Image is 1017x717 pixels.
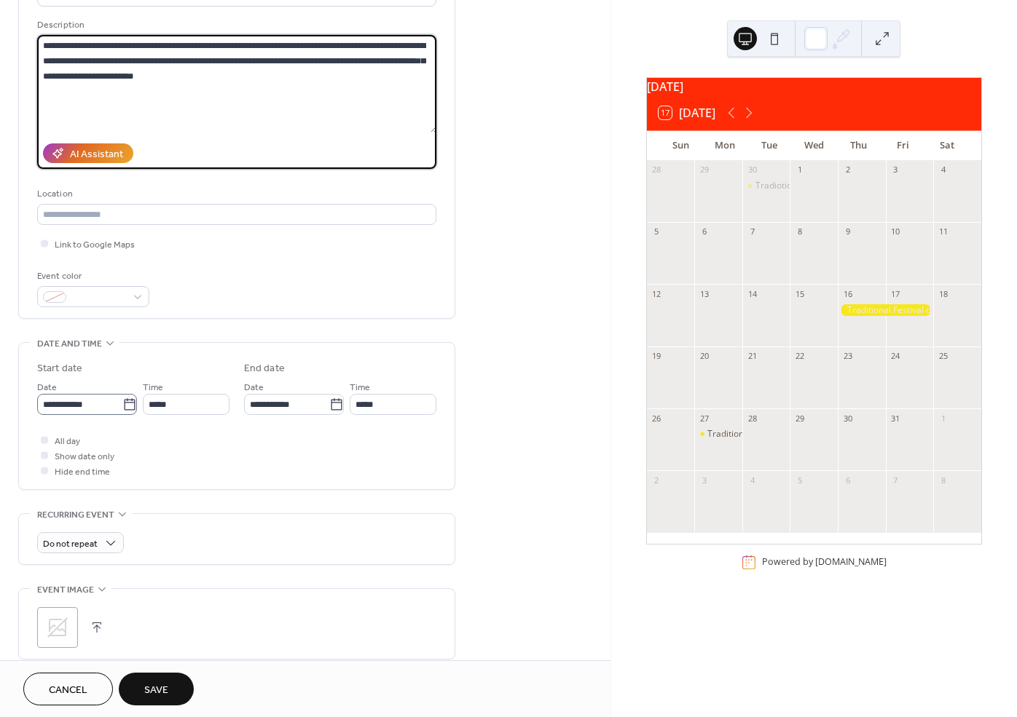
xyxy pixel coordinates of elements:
span: Show date only [55,449,114,464]
div: 20 [699,351,710,362]
div: 6 [842,475,853,486]
div: 5 [651,226,662,237]
button: 17[DATE] [653,103,720,123]
span: Time [350,380,370,395]
div: 2 [651,475,662,486]
span: Date [37,380,57,395]
div: 10 [890,226,901,237]
div: 16 [842,288,853,299]
div: 5 [794,475,805,486]
div: Sun [659,131,703,160]
span: Hide end time [55,464,110,480]
div: Location [37,186,433,202]
div: 3 [890,165,901,175]
div: 7 [747,226,758,237]
div: 30 [747,165,758,175]
div: 26 [651,413,662,424]
div: 9 [842,226,853,237]
div: ; [37,607,78,648]
div: Sat [925,131,970,160]
button: Save [119,673,194,705]
div: 14 [747,288,758,299]
div: 12 [651,288,662,299]
div: [DATE] [647,78,981,95]
div: 1 [938,413,949,424]
div: 4 [747,475,758,486]
button: AI Assistant [43,143,133,163]
button: Cancel [23,673,113,705]
div: 29 [699,165,710,175]
div: 8 [794,226,805,237]
div: 30 [842,413,853,424]
div: Wed [792,131,836,160]
div: 17 [890,288,901,299]
div: 15 [794,288,805,299]
div: AI Assistant [70,147,123,162]
span: Link to Google Maps [55,237,135,253]
div: 19 [651,351,662,362]
span: Save [144,683,168,698]
div: Description [37,17,433,33]
div: Traditional Festival of Agia Marina in Benitses [838,304,933,317]
div: 25 [938,351,949,362]
div: Traditional Festival in Agios Georgios Argirades [694,428,742,440]
div: 4 [938,165,949,175]
div: 8 [938,475,949,486]
div: 27 [699,413,710,424]
div: 2 [842,165,853,175]
span: Event image [37,582,94,598]
div: 21 [747,351,758,362]
div: 28 [747,413,758,424]
div: End date [244,361,285,376]
div: 11 [938,226,949,237]
div: 22 [794,351,805,362]
div: 31 [890,413,901,424]
div: 28 [651,165,662,175]
div: Mon [703,131,747,160]
div: 1 [794,165,805,175]
div: 23 [842,351,853,362]
div: Traditional Festival in Agios Georgios Argirades [707,428,900,440]
div: 29 [794,413,805,424]
div: 18 [938,288,949,299]
span: Do not repeat [43,536,98,552]
div: 24 [890,351,901,362]
div: Event color [37,269,146,284]
span: Cancel [49,683,87,698]
span: All day [55,434,80,449]
a: [DOMAIN_NAME] [815,556,887,569]
span: Date and time [37,336,102,352]
div: Tradiotional Festival in [GEOGRAPHIC_DATA] [755,180,937,192]
div: 6 [699,226,710,237]
div: Fri [881,131,925,160]
div: 7 [890,475,901,486]
div: Powered by [762,556,887,569]
div: Start date [37,361,82,376]
div: Tradiotional Festival in Strongyli [742,180,790,192]
div: Thu [836,131,881,160]
span: Date [244,380,264,395]
div: 13 [699,288,710,299]
div: Tue [747,131,792,160]
div: 3 [699,475,710,486]
span: Time [143,380,163,395]
span: Recurring event [37,507,114,523]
